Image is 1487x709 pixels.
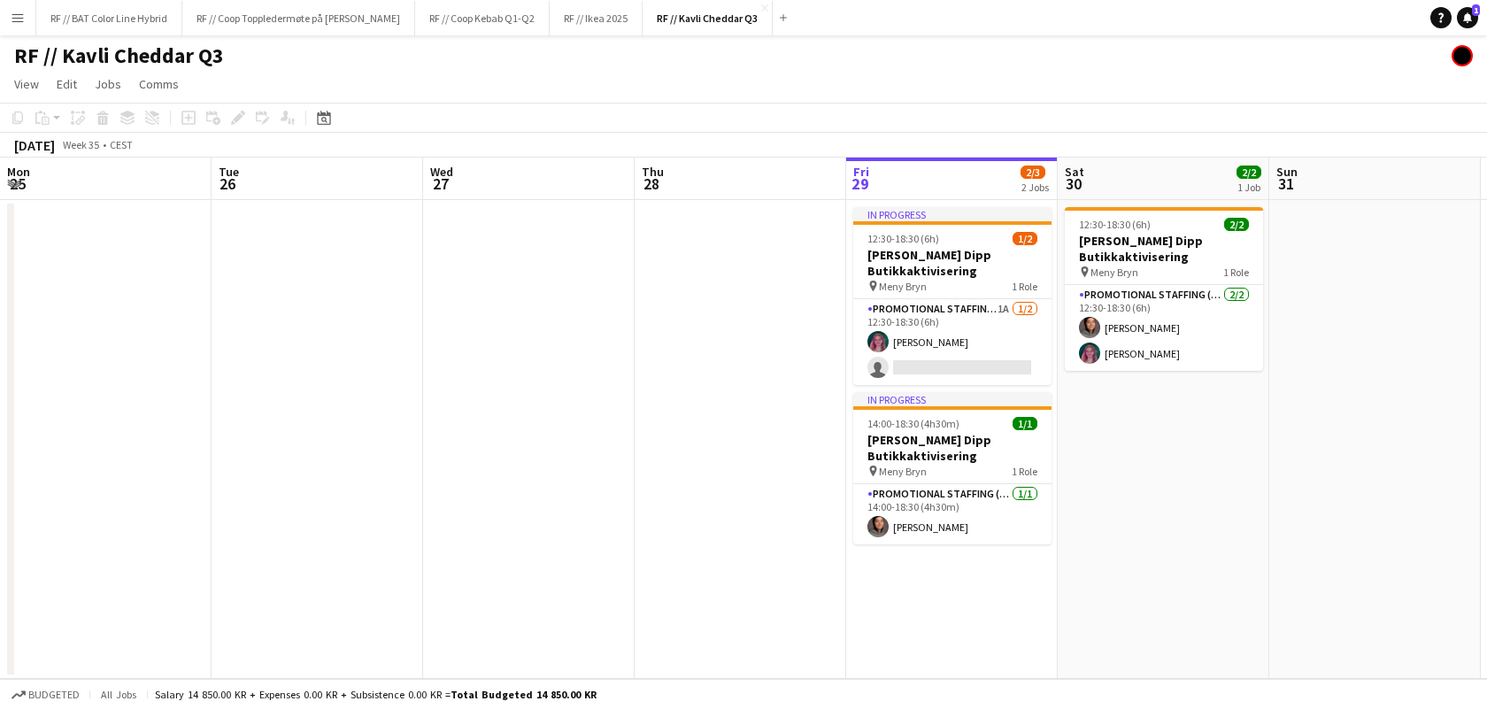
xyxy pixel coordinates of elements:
button: RF // BAT Color Line Hybrid [36,1,182,35]
span: 1 Role [1223,266,1249,279]
span: 1 Role [1012,280,1037,293]
div: CEST [110,138,133,151]
a: Comms [132,73,186,96]
span: Jobs [95,76,121,92]
span: 30 [1062,173,1084,194]
div: In progress [853,207,1052,221]
span: Meny Bryn [879,280,927,293]
span: Budgeted [28,689,80,701]
h3: [PERSON_NAME] Dipp Butikkaktivisering [1065,233,1263,265]
span: 29 [851,173,869,194]
div: Salary 14 850.00 KR + Expenses 0.00 KR + Subsistence 0.00 KR = [155,688,597,701]
div: 1 Job [1237,181,1260,194]
span: 27 [428,173,453,194]
span: 28 [639,173,664,194]
span: Thu [642,164,664,180]
span: 14:00-18:30 (4h30m) [867,417,959,430]
div: 2 Jobs [1021,181,1049,194]
a: View [7,73,46,96]
app-job-card: 12:30-18:30 (6h)2/2[PERSON_NAME] Dipp Butikkaktivisering Meny Bryn1 RolePromotional Staffing (Pro... [1065,207,1263,371]
app-card-role: Promotional Staffing (Promotional Staff)2/212:30-18:30 (6h)[PERSON_NAME][PERSON_NAME] [1065,285,1263,371]
h3: [PERSON_NAME] Dipp Butikkaktivisering [853,432,1052,464]
span: 12:30-18:30 (6h) [1079,218,1151,231]
span: Tue [219,164,239,180]
span: 1/1 [1013,417,1037,430]
app-card-role: Promotional Staffing (Promotional Staff)1/114:00-18:30 (4h30m)[PERSON_NAME] [853,484,1052,544]
span: Wed [430,164,453,180]
div: In progress [853,392,1052,406]
span: 2/2 [1237,166,1261,179]
h3: [PERSON_NAME] Dipp Butikkaktivisering [853,247,1052,279]
span: Fri [853,164,869,180]
span: Meny Bryn [1090,266,1138,279]
span: 2/2 [1224,218,1249,231]
span: Comms [139,76,179,92]
span: Mon [7,164,30,180]
app-job-card: In progress12:30-18:30 (6h)1/2[PERSON_NAME] Dipp Butikkaktivisering Meny Bryn1 RolePromotional St... [853,207,1052,385]
button: RF // Kavli Cheddar Q3 [643,1,773,35]
span: Edit [57,76,77,92]
h1: RF // Kavli Cheddar Q3 [14,42,224,69]
a: Jobs [88,73,128,96]
span: Total Budgeted 14 850.00 KR [451,688,597,701]
a: 1 [1457,7,1478,28]
button: RF // Ikea 2025 [550,1,643,35]
span: View [14,76,39,92]
a: Edit [50,73,84,96]
app-job-card: In progress14:00-18:30 (4h30m)1/1[PERSON_NAME] Dipp Butikkaktivisering Meny Bryn1 RolePromotional... [853,392,1052,544]
span: Sat [1065,164,1084,180]
app-card-role: Promotional Staffing (Promotional Staff)1A1/212:30-18:30 (6h)[PERSON_NAME] [853,299,1052,385]
span: Sun [1276,164,1298,180]
button: RF // Coop Kebab Q1-Q2 [415,1,550,35]
span: All jobs [97,688,140,701]
button: RF // Coop Toppledermøte på [PERSON_NAME] [182,1,415,35]
span: 1 [1472,4,1480,16]
span: 12:30-18:30 (6h) [867,232,939,245]
span: 26 [216,173,239,194]
button: Budgeted [9,685,82,705]
app-user-avatar: Hin Shing Cheung [1452,45,1473,66]
span: 25 [4,173,30,194]
span: Week 35 [58,138,103,151]
span: 2/3 [1021,166,1045,179]
span: 1 Role [1012,465,1037,478]
span: 31 [1274,173,1298,194]
span: Meny Bryn [879,465,927,478]
div: [DATE] [14,136,55,154]
span: 1/2 [1013,232,1037,245]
